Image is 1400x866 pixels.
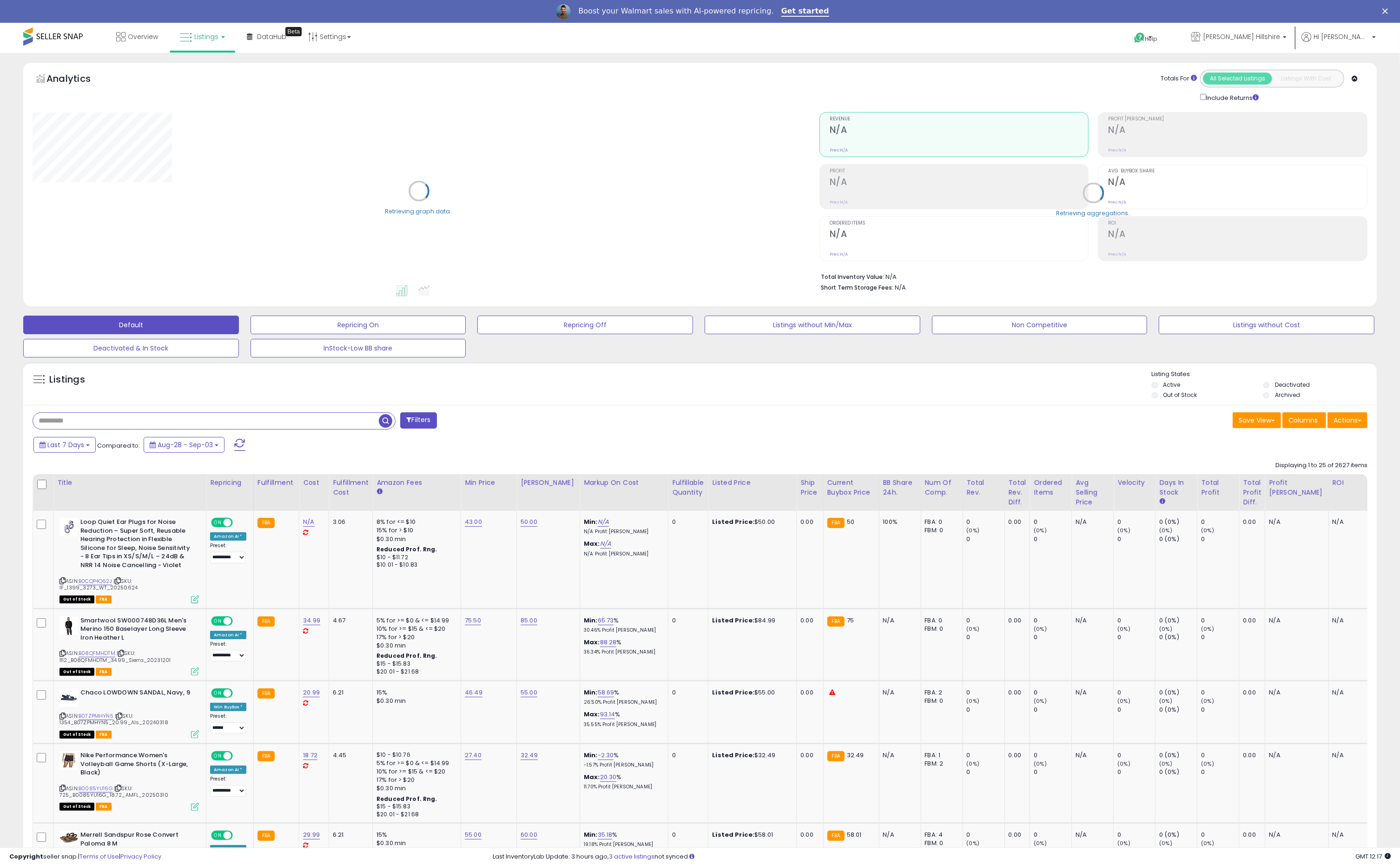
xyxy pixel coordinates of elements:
div: 0 [967,706,1004,714]
small: (0%) [1159,697,1172,705]
div: Displaying 1 to 25 of 2627 items [1275,461,1367,470]
small: (0%) [1159,760,1172,767]
div: 0 (0%) [1159,616,1197,625]
small: FBA [827,616,845,627]
span: Help [1145,35,1158,43]
div: Num of Comp. [925,478,959,497]
b: Loop Quiet Ear Plugs for Noise Reduction – Super Soft, Reusable Hearing Protection in Flexible Si... [80,518,193,572]
div: 0 [1034,633,1071,641]
div: % [584,616,661,634]
a: 46.49 [465,688,482,697]
span: Compared to: [97,441,140,450]
b: Listed Price: [712,688,754,697]
div: 0.00 [1243,751,1258,760]
div: $0.30 min [376,697,454,705]
div: ROI [1333,478,1367,488]
div: FBM: 2 [925,760,956,768]
div: Tooltip anchor [285,27,302,36]
div: N/A [1269,518,1321,526]
div: $32.49 [712,751,789,760]
div: N/A [883,616,914,625]
a: Terms of Use [79,852,119,861]
div: Fulfillment Cost [333,478,369,497]
h5: Listings [49,373,85,386]
span: Hi [PERSON_NAME] [1314,32,1369,41]
div: 0 [1201,706,1239,714]
img: 31+ukmjS5XL._SL40_.jpg [59,688,78,707]
a: Privacy Policy [120,852,161,861]
button: Listings without Cost [1159,316,1374,334]
div: Profit [PERSON_NAME] [1269,478,1324,497]
div: Avg Selling Price [1076,478,1109,507]
small: (0%) [967,697,980,705]
a: [PERSON_NAME] Hillshire [1184,23,1294,53]
div: 0 [1034,518,1071,526]
div: Retrieving aggregations.. [1056,209,1131,217]
label: Deactivated [1275,381,1310,389]
div: 0.00 [1009,688,1023,697]
b: Reduced Prof. Rng. [376,652,437,660]
div: N/A [1076,518,1106,526]
div: FBM: 0 [925,526,956,535]
div: Preset: [210,713,246,734]
img: 316T4PQ1pzL._SL40_.jpg [59,616,78,635]
div: ASIN: [59,688,199,737]
small: (0%) [1201,697,1214,705]
b: Listed Price: [712,616,754,625]
div: Cost [303,478,325,488]
small: (0%) [1117,527,1130,534]
a: 3 active listings [609,852,654,861]
p: Listing States: [1152,370,1377,379]
span: OFF [231,752,246,760]
span: DataHub [257,32,286,41]
span: All listings that are currently out of stock and unavailable for purchase on Amazon [59,731,94,739]
i: Get Help [1134,32,1145,44]
span: ON [212,617,224,625]
small: Days In Stock. [1159,497,1165,506]
label: Out of Stock [1163,391,1197,399]
span: | SKU: 1354_B07ZPMHYN5_20.99_Als_20240318 [59,712,168,726]
small: (0%) [1034,760,1047,767]
div: ASIN: [59,751,199,810]
a: Get started [781,7,829,17]
div: 0 (0%) [1159,706,1197,714]
div: 0 [672,688,701,697]
p: N/A Profit [PERSON_NAME] [584,529,661,535]
div: N/A [883,751,914,760]
div: Boost your Walmart sales with AI-powered repricing. [578,7,773,16]
a: 85.00 [521,616,537,625]
small: FBA [827,518,845,528]
small: (0%) [967,760,980,767]
div: 0 (0%) [1159,751,1197,760]
b: Nike Performance Women's Volleyball Game Shorts (X-Large, Black) [80,751,193,780]
div: 0 [1117,535,1155,543]
button: Non Competitive [932,316,1148,334]
span: Overview [128,32,158,41]
div: 0 [1201,518,1239,526]
div: 0 [967,518,1004,526]
a: 27.40 [465,751,482,760]
a: 55.00 [521,688,537,697]
div: 0 (0%) [1159,518,1197,526]
div: Totals For [1161,74,1197,83]
div: Amazon AI * [210,532,246,541]
div: 0 [967,616,1004,625]
span: OFF [231,519,246,527]
div: 0 [672,616,701,625]
small: (0%) [1034,697,1047,705]
span: | SKU: IF_1399_3273_WT_20250624 [59,577,138,591]
div: 0 (0%) [1159,633,1197,641]
button: Filters [400,412,436,429]
a: 35.18 [598,830,613,840]
div: $10 - $10.76 [376,751,454,759]
a: 43.00 [465,517,482,527]
a: 20.30 [600,773,617,782]
b: Reduced Prof. Rng. [376,545,437,553]
h5: Analytics [46,72,109,87]
img: 21oB+30fkTL._SL40_.jpg [59,518,78,536]
div: $84.99 [712,616,789,625]
div: $10.01 - $10.83 [376,561,454,569]
div: Repricing [210,478,250,488]
div: 10% for >= $15 & <= $20 [376,625,454,633]
div: 0 [1034,535,1071,543]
